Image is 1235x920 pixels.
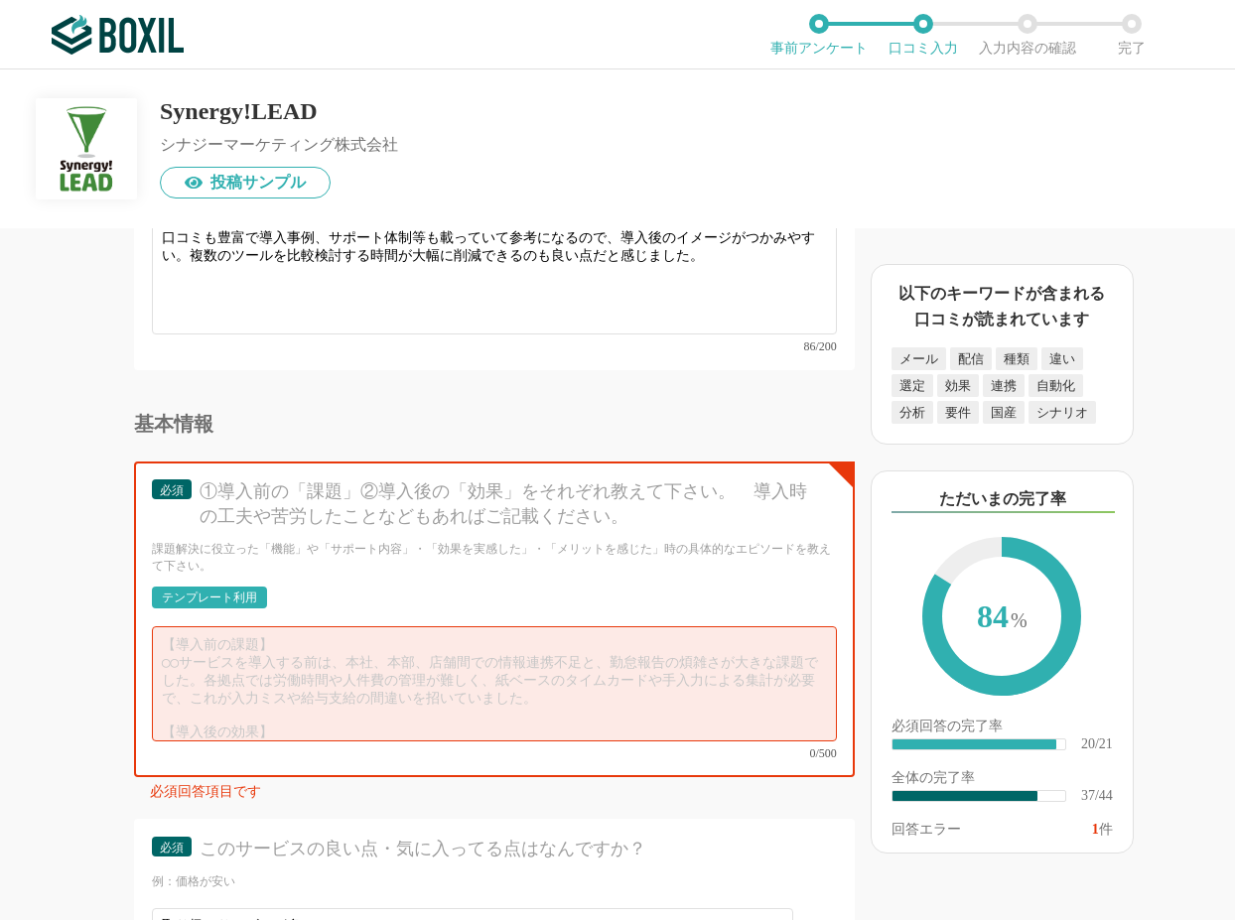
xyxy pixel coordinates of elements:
div: メール [892,347,946,370]
div: 必須回答項目です [150,785,855,807]
span: 必須 [160,841,184,854]
div: ​ [892,739,1056,749]
div: 20/21 [1081,737,1113,751]
div: ①導入前の「課題」②導入後の「効果」をそれぞれ教えて下さい。 導入時の工夫や苦労したことなどもあればご記載ください。 [200,479,816,529]
div: 課題解決に役立った「機能」や「サポート内容」・「効果を実感した」・「メリットを感じた」時の具体的なエピソードを教えて下さい。 [152,541,837,575]
div: Synergy!LEAD [160,99,398,123]
div: 違い [1041,347,1083,370]
li: 事前アンケート [766,14,871,56]
div: テンプレート利用 [162,591,257,603]
div: 基本情報 [134,414,855,434]
div: 分析 [892,401,933,424]
span: 必須 [160,483,184,497]
span: % [1011,609,1028,631]
li: 入力内容の確認 [975,14,1079,56]
div: 要件 [937,401,979,424]
div: 種類 [996,347,1037,370]
div: ただいまの完了率 [892,487,1115,513]
div: 0/500 [152,747,837,759]
div: 効果 [937,374,979,397]
div: 選定 [892,374,933,397]
span: 1 [1092,822,1099,837]
li: 完了 [1079,14,1183,56]
div: 連携 [983,374,1025,397]
div: 件 [1092,823,1113,837]
img: ボクシルSaaS_ロゴ [52,15,184,55]
div: ​ [892,791,1037,801]
div: このサービスの良い点・気に入ってる点はなんですか？ [200,837,816,861]
span: 投稿サンプル [210,175,306,191]
div: 回答エラー [892,823,961,837]
div: 全体の完了率 [892,771,1113,789]
div: 以下のキーワードが含まれる口コミが読まれています [892,281,1113,331]
div: 37/44 [1081,789,1113,803]
div: 例：価格が安い [152,873,837,890]
div: 86/200 [152,340,837,352]
span: 84 [942,557,1061,680]
div: シナジーマーケティング株式会社 [160,137,398,153]
div: 自動化 [1029,374,1083,397]
div: 国産 [983,401,1025,424]
div: シナリオ [1029,401,1096,424]
li: 口コミ入力 [871,14,975,56]
div: 必須回答の完了率 [892,720,1113,737]
div: 配信 [950,347,992,370]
